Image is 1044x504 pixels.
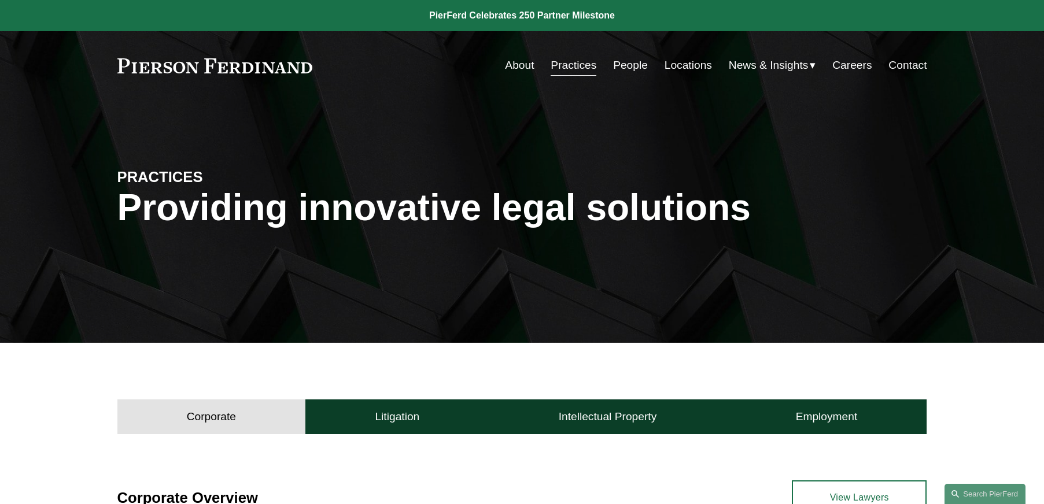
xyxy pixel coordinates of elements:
h4: Corporate [187,410,236,424]
a: Contact [888,54,927,76]
a: People [613,54,648,76]
h4: Employment [796,410,858,424]
span: News & Insights [729,55,809,76]
a: Practices [551,54,596,76]
a: About [505,54,534,76]
h4: Litigation [375,410,419,424]
h4: PRACTICES [117,168,320,186]
h4: Intellectual Property [559,410,657,424]
a: folder dropdown [729,54,816,76]
a: Search this site [945,484,1025,504]
a: Careers [832,54,872,76]
h1: Providing innovative legal solutions [117,187,927,229]
a: Locations [665,54,712,76]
